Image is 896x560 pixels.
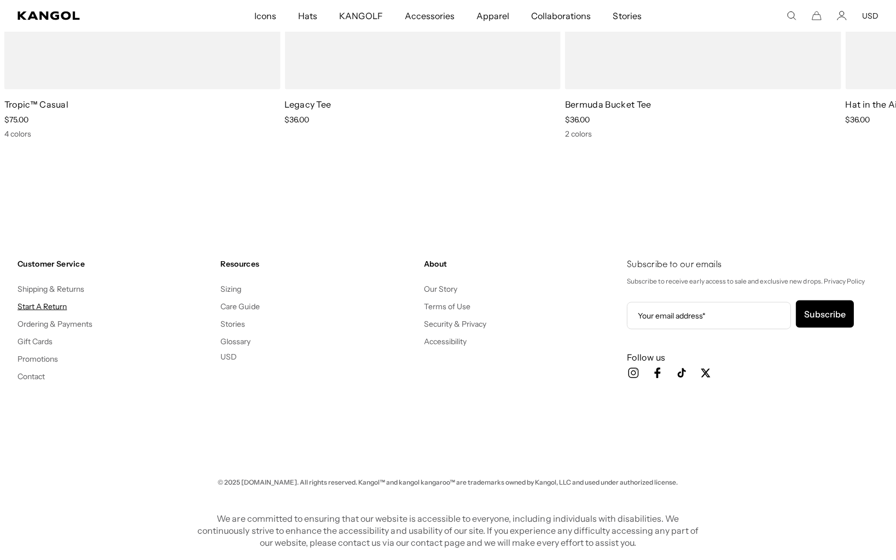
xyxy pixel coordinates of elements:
button: Subscribe [796,300,854,328]
a: Our Story [424,284,457,294]
span: $36.00 [846,115,870,125]
a: Sizing [220,284,241,294]
a: Kangol [18,11,168,20]
p: We are committed to ensuring that our website is accessible to everyone, including individuals wi... [194,512,702,549]
a: Promotions [18,354,58,364]
a: Terms of Use [424,302,470,311]
div: 2 colors [565,129,841,139]
h4: Subscribe to our emails [627,259,878,271]
span: $75.00 [4,115,28,125]
button: USD [220,352,237,362]
a: Accessibility [424,337,467,346]
a: Tropic™ Casual [4,99,68,110]
a: Bermuda Bucket Tee [565,99,651,110]
a: Care Guide [220,302,259,311]
a: Stories [220,319,245,329]
a: Glossary [220,337,251,346]
a: Shipping & Returns [18,284,85,294]
button: USD [862,11,878,21]
p: Subscribe to receive early access to sale and exclusive new drops. Privacy Policy [627,275,878,287]
summary: Search here [787,11,796,21]
span: $36.00 [284,115,309,125]
a: Security & Privacy [424,319,487,329]
a: Contact [18,372,45,381]
button: Cart [812,11,822,21]
h4: Resources [220,259,415,269]
a: Legacy Tee [284,99,331,110]
div: 4 colors [4,129,281,139]
a: Account [837,11,847,21]
a: Start A Return [18,302,67,311]
h4: About [424,259,618,269]
a: Ordering & Payments [18,319,93,329]
h3: Follow us [627,351,878,363]
h4: Customer Service [18,259,212,269]
a: Gift Cards [18,337,53,346]
span: $36.00 [565,115,590,125]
